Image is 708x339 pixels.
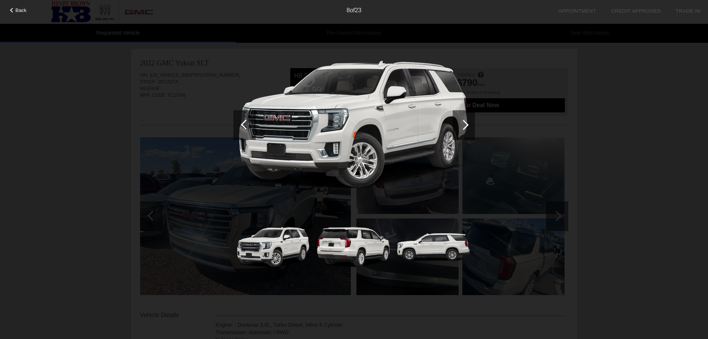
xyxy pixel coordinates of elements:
[558,8,596,14] a: Appointment
[355,7,362,13] span: 23
[315,218,391,276] img: 2022gms030122_1280_02.png
[233,34,475,216] img: 2022gms030121_1280_01.png
[611,8,661,14] a: Credit Approved
[346,7,350,13] span: 8
[235,218,311,276] img: 2022gms030121_1280_01.png
[676,8,701,14] a: Trade-In
[16,7,27,13] span: Back
[395,218,471,276] img: 2022gms030123_1280_03.png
